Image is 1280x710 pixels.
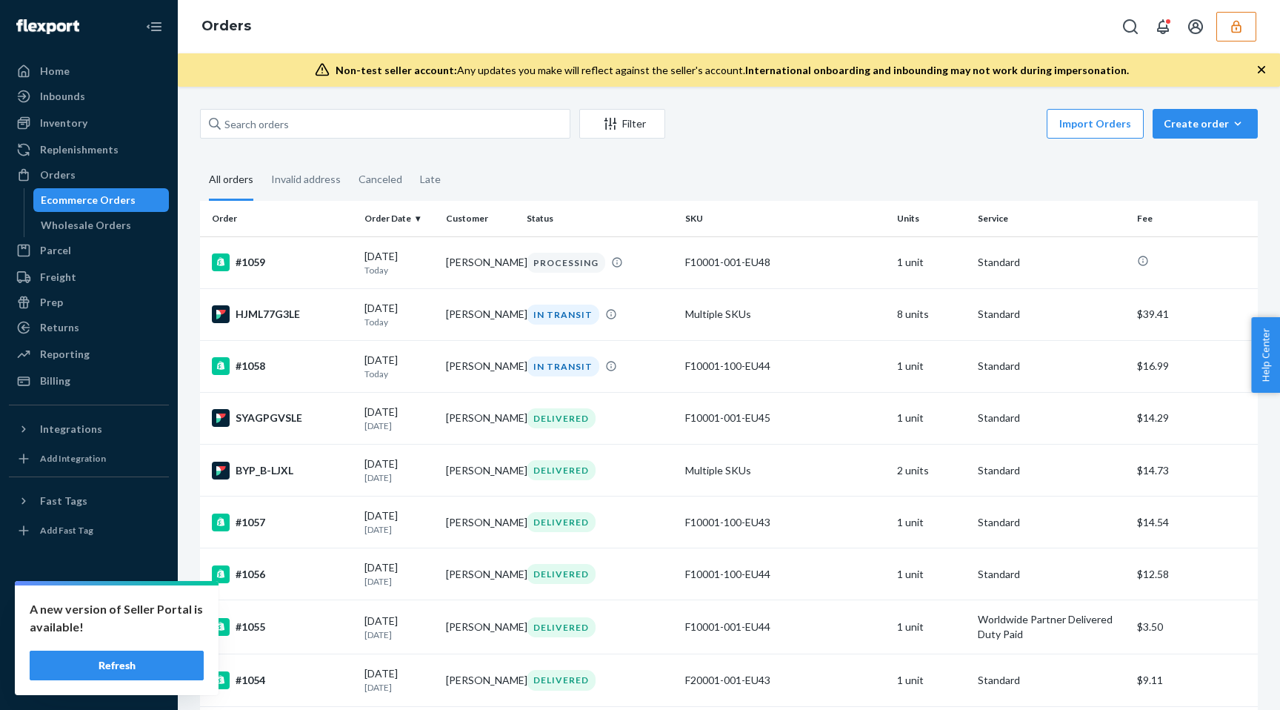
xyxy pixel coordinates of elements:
[1116,12,1145,42] button: Open Search Box
[1131,340,1258,392] td: $16.99
[212,618,353,636] div: #1055
[364,523,433,536] p: [DATE]
[891,600,973,654] td: 1 unit
[200,201,359,236] th: Order
[1131,445,1258,497] td: $14.73
[9,342,169,366] a: Reporting
[33,213,170,237] a: Wholesale Orders
[212,671,353,689] div: #1054
[527,305,599,325] div: IN TRANSIT
[40,494,87,508] div: Fast Tags
[1047,109,1144,139] button: Import Orders
[9,111,169,135] a: Inventory
[41,193,136,208] div: Ecommerce Orders
[891,340,973,392] td: 1 unit
[978,463,1124,478] p: Standard
[972,201,1130,236] th: Service
[271,160,341,199] div: Invalid address
[212,565,353,583] div: #1056
[446,212,515,225] div: Customer
[9,84,169,108] a: Inbounds
[40,422,102,437] div: Integrations
[9,59,169,83] a: Home
[336,64,457,76] span: Non-test seller account:
[364,681,433,694] p: [DATE]
[891,236,973,288] td: 1 unit
[527,356,599,376] div: IN TRANSIT
[420,160,441,199] div: Late
[685,620,885,634] div: F10001-001-EU44
[978,515,1124,530] p: Standard
[685,255,885,270] div: F10001-001-EU48
[527,564,596,584] div: DELIVERED
[1131,392,1258,444] td: $14.29
[527,408,596,428] div: DELIVERED
[978,255,1124,270] p: Standard
[9,618,169,642] button: Talk to Support
[1131,548,1258,600] td: $12.58
[745,64,1129,76] span: International onboarding and inbounding may not work during impersonation.
[364,457,433,484] div: [DATE]
[364,560,433,588] div: [DATE]
[40,89,85,104] div: Inbounds
[30,651,204,680] button: Refresh
[527,253,605,273] div: PROCESSING
[1251,317,1280,393] button: Help Center
[527,512,596,532] div: DELIVERED
[685,411,885,425] div: F10001-001-EU45
[685,359,885,374] div: F10001-100-EU44
[1164,116,1247,131] div: Create order
[9,593,169,617] a: Settings
[336,63,1129,78] div: Any updates you make will reflect against the seller's account.
[364,575,433,588] p: [DATE]
[440,548,521,600] td: [PERSON_NAME]
[440,654,521,706] td: [PERSON_NAME]
[685,567,885,582] div: F10001-100-EU44
[364,249,433,276] div: [DATE]
[440,392,521,444] td: [PERSON_NAME]
[40,243,71,258] div: Parcel
[40,452,106,465] div: Add Integration
[40,142,119,157] div: Replenishments
[212,462,353,480] div: BYP_B-LJXL
[440,340,521,392] td: [PERSON_NAME]
[891,288,973,340] td: 8 units
[440,445,521,497] td: [PERSON_NAME]
[527,670,596,690] div: DELIVERED
[440,236,521,288] td: [PERSON_NAME]
[359,160,402,199] div: Canceled
[364,301,433,328] div: [DATE]
[1131,288,1258,340] td: $39.41
[440,600,521,654] td: [PERSON_NAME]
[212,253,353,271] div: #1059
[364,353,433,380] div: [DATE]
[579,109,665,139] button: Filter
[9,643,169,667] a: Help Center
[978,411,1124,425] p: Standard
[9,369,169,393] a: Billing
[685,515,885,530] div: F10001-100-EU43
[364,614,433,641] div: [DATE]
[1131,600,1258,654] td: $3.50
[33,188,170,212] a: Ecommerce Orders
[364,368,433,380] p: Today
[212,357,353,375] div: #1058
[40,374,70,388] div: Billing
[9,163,169,187] a: Orders
[685,673,885,688] div: F20001-001-EU43
[40,347,90,362] div: Reporting
[978,359,1124,374] p: Standard
[9,668,169,692] button: Give Feedback
[9,489,169,513] button: Fast Tags
[40,64,70,79] div: Home
[527,617,596,637] div: DELIVERED
[978,673,1124,688] p: Standard
[200,109,570,139] input: Search orders
[1181,12,1210,42] button: Open account menu
[139,12,169,42] button: Close Navigation
[364,471,433,484] p: [DATE]
[978,567,1124,582] p: Standard
[1148,12,1178,42] button: Open notifications
[1131,497,1258,548] td: $14.54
